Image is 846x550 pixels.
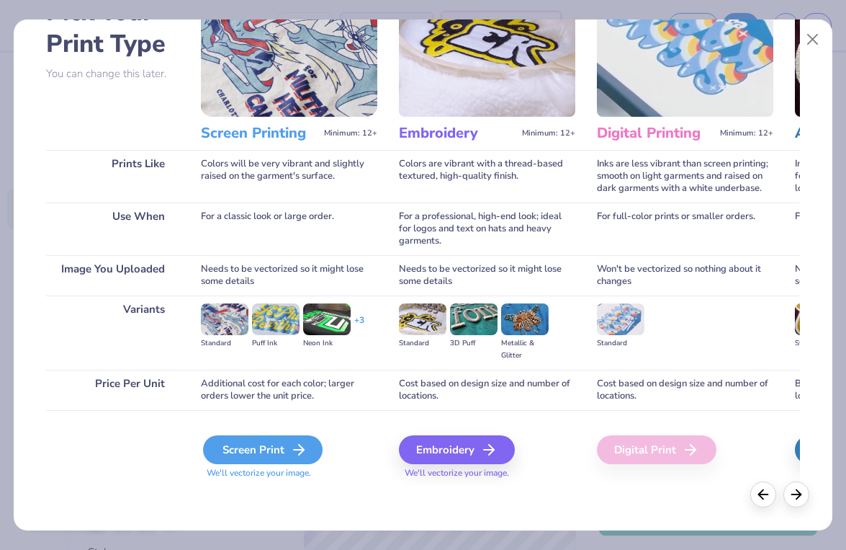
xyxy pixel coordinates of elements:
img: 3D Puff [450,303,498,335]
span: We'll vectorize your image. [201,467,377,479]
div: Standard [399,337,446,350]
button: Close [799,26,827,53]
div: Neon Ink [303,337,351,350]
div: Standard [597,337,644,350]
div: Embroidery [399,435,515,464]
div: Additional cost for each color; larger orders lower the unit price. [201,370,377,410]
div: + 3 [354,314,364,339]
span: Minimum: 12+ [720,128,773,138]
div: Puff Ink [252,337,300,350]
div: Variants [46,296,179,370]
div: Colors are vibrant with a thread-based textured, high-quality finish. [399,150,575,203]
div: Metallic & Glitter [501,337,549,362]
img: Neon Ink [303,303,351,335]
div: For full-color prints or smaller orders. [597,203,773,255]
div: Standard [795,337,842,350]
h3: Embroidery [399,124,516,143]
span: We'll vectorize your image. [399,467,575,479]
img: Metallic & Glitter [501,303,549,335]
h3: Digital Printing [597,124,714,143]
div: Screen Print [203,435,323,464]
p: You can change this later. [46,68,179,80]
div: Cost based on design size and number of locations. [597,370,773,410]
span: Minimum: 12+ [522,128,575,138]
div: Prints Like [46,150,179,203]
div: Use When [46,203,179,255]
img: Standard [795,303,842,335]
div: Inks are less vibrant than screen printing; smooth on light garments and raised on dark garments ... [597,150,773,203]
div: Cost based on design size and number of locations. [399,370,575,410]
div: Image You Uploaded [46,255,179,296]
img: Puff Ink [252,303,300,335]
div: 3D Puff [450,337,498,350]
div: Needs to be vectorized so it might lose some details [201,255,377,296]
div: Needs to be vectorized so it might lose some details [399,255,575,296]
img: Standard [597,303,644,335]
span: Minimum: 12+ [324,128,377,138]
div: Price Per Unit [46,370,179,410]
div: Standard [201,337,248,350]
div: Colors will be very vibrant and slightly raised on the garment's surface. [201,150,377,203]
img: Standard [399,303,446,335]
div: Won't be vectorized so nothing about it changes [597,255,773,296]
h3: Screen Printing [201,124,318,143]
img: Standard [201,303,248,335]
div: Digital Print [597,435,716,464]
div: For a professional, high-end look; ideal for logos and text on hats and heavy garments. [399,203,575,255]
div: For a classic look or large order. [201,203,377,255]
